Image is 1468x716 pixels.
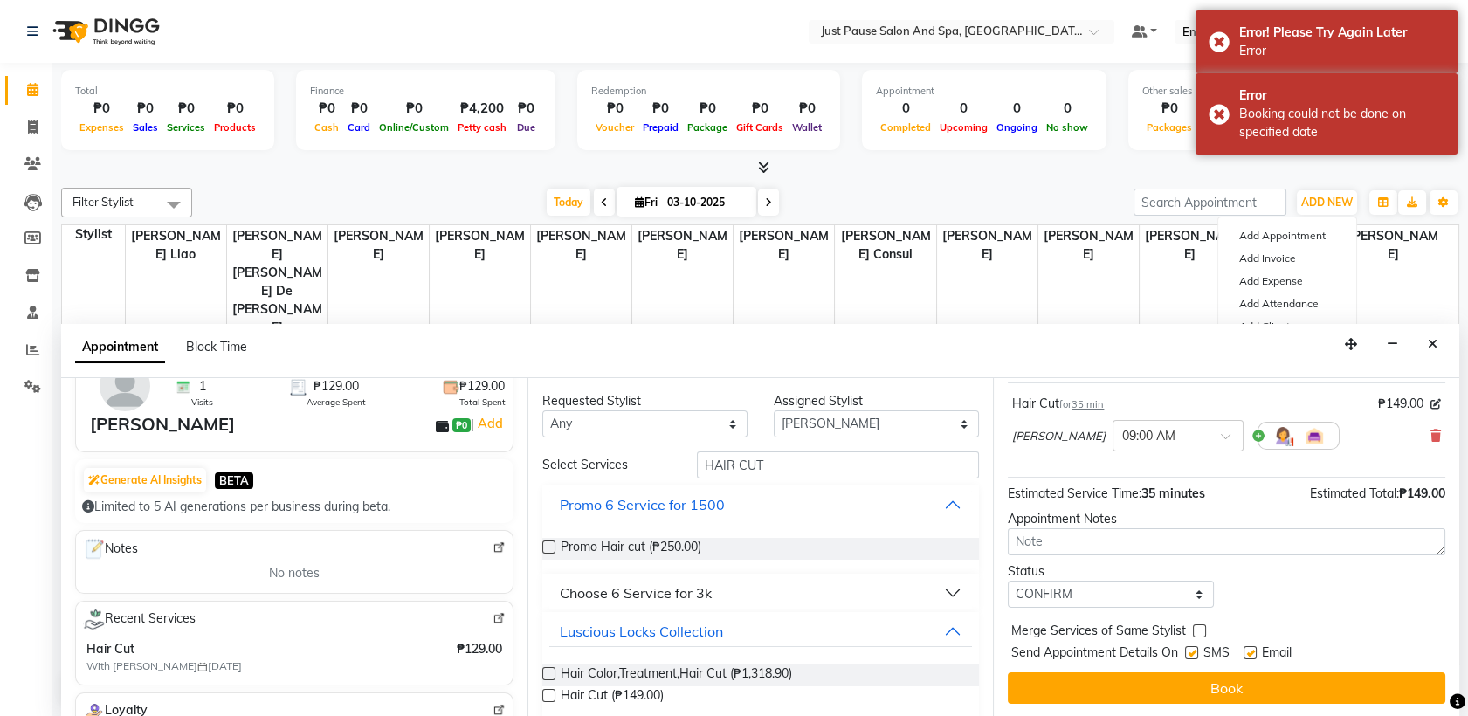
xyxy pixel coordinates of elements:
[1203,644,1230,665] span: SMS
[937,225,1037,265] span: [PERSON_NAME]
[45,7,164,56] img: logo
[632,225,733,265] span: [PERSON_NAME]
[1011,644,1178,665] span: Send Appointment Details On
[549,577,973,609] button: Choose 6 Service for 3k
[1262,644,1292,665] span: Email
[1008,510,1445,528] div: Appointment Notes
[1304,425,1325,446] img: Interior.png
[591,84,826,99] div: Redemption
[1142,99,1196,119] div: ₱0
[126,225,226,265] span: [PERSON_NAME] llao
[1239,86,1444,105] div: Error
[734,225,834,265] span: [PERSON_NAME]
[1272,425,1293,446] img: Hairdresser.png
[774,392,979,410] div: Assigned Stylist
[72,195,134,209] span: Filter Stylist
[191,396,213,409] span: Visits
[697,451,980,478] input: Search by service name
[471,413,505,434] span: |
[452,418,471,432] span: ₱0
[90,411,235,437] div: [PERSON_NAME]
[83,609,196,630] span: Recent Services
[83,538,138,561] span: Notes
[876,121,935,134] span: Completed
[547,189,590,216] span: Today
[459,377,505,396] span: ₱129.00
[560,582,712,603] div: Choose 6 Service for 3k
[75,121,128,134] span: Expenses
[210,99,260,119] div: ₱0
[86,658,305,674] span: With [PERSON_NAME] [DATE]
[591,121,638,134] span: Voucher
[210,121,260,134] span: Products
[560,621,723,642] div: Luscious Locks Collection
[788,99,826,119] div: ₱0
[1042,99,1092,119] div: 0
[511,99,541,119] div: ₱0
[549,616,973,647] button: Luscious Locks Collection
[75,84,260,99] div: Total
[1420,331,1445,358] button: Close
[1059,398,1104,410] small: for
[1218,315,1356,338] a: Add Client
[1038,225,1139,265] span: [PERSON_NAME]
[1218,270,1356,293] a: Add Expense
[1142,121,1196,134] span: Packages
[992,121,1042,134] span: Ongoing
[1239,24,1444,42] div: Error! Please Try Again Later
[75,332,165,363] span: Appointment
[375,121,453,134] span: Online/Custom
[162,99,210,119] div: ₱0
[560,494,725,515] div: Promo 6 Service for 1500
[307,396,366,409] span: Average Spent
[1008,562,1213,581] div: Status
[1008,485,1141,501] span: Estimated Service Time:
[1218,247,1356,270] a: Add Invoice
[1399,485,1445,501] span: ₱149.00
[1134,189,1286,216] input: Search Appointment
[788,121,826,134] span: Wallet
[591,99,638,119] div: ₱0
[375,99,453,119] div: ₱0
[876,84,1092,99] div: Appointment
[1378,395,1423,413] span: ₱149.00
[935,121,992,134] span: Upcoming
[561,538,701,560] span: Promo Hair cut (₱250.00)
[199,377,206,396] span: 1
[1218,224,1356,247] button: Add Appointment
[835,225,935,265] span: [PERSON_NAME] Consul
[343,99,375,119] div: ₱0
[86,640,398,658] span: Hair Cut
[561,686,664,708] span: Hair Cut (₱149.00)
[75,99,128,119] div: ₱0
[638,121,683,134] span: Prepaid
[1297,190,1357,215] button: ADD NEW
[1310,485,1399,501] span: Estimated Total:
[1011,622,1186,644] span: Merge Services of Same Stylist
[310,121,343,134] span: Cash
[269,564,320,582] span: No notes
[100,361,150,411] img: avatar
[1342,225,1444,265] span: [PERSON_NAME]
[1218,293,1356,315] a: Add Attendance
[457,640,502,658] span: ₱129.00
[1142,84,1425,99] div: Other sales
[1012,428,1106,445] span: [PERSON_NAME]
[638,99,683,119] div: ₱0
[314,377,359,396] span: ₱129.00
[662,189,749,216] input: 2025-10-03
[328,225,429,265] span: [PERSON_NAME]
[561,664,792,686] span: Hair Color,Treatment,Hair Cut (₱1,318.90)
[1239,105,1444,141] div: Booking could not be done on specified date
[1301,196,1353,209] span: ADD NEW
[992,99,1042,119] div: 0
[62,225,125,244] div: Stylist
[453,99,511,119] div: ₱4,200
[1012,395,1104,413] div: Hair Cut
[430,225,530,265] span: [PERSON_NAME]
[1239,42,1444,60] div: Error
[531,225,631,265] span: [PERSON_NAME]
[343,121,375,134] span: Card
[1072,398,1104,410] span: 35 min
[453,121,511,134] span: Petty cash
